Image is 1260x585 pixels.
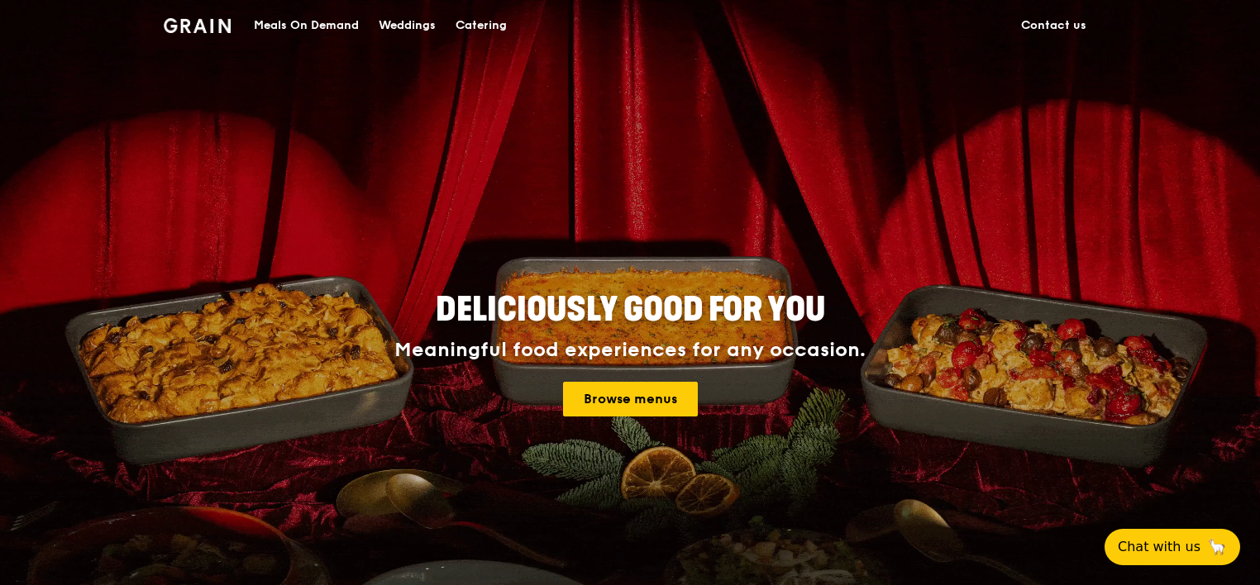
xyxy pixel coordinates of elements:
span: Deliciously good for you [436,290,825,330]
span: 🦙 [1207,537,1227,557]
a: Contact us [1011,1,1096,50]
a: Weddings [369,1,446,50]
img: Grain [164,18,231,33]
a: Catering [446,1,517,50]
div: Meaningful food experiences for any occasion. [332,339,928,362]
span: Chat with us [1118,537,1200,557]
div: Meals On Demand [254,1,359,50]
a: Browse menus [563,382,698,416]
button: Chat with us🦙 [1105,529,1240,565]
div: Catering [456,1,507,50]
div: Weddings [379,1,436,50]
